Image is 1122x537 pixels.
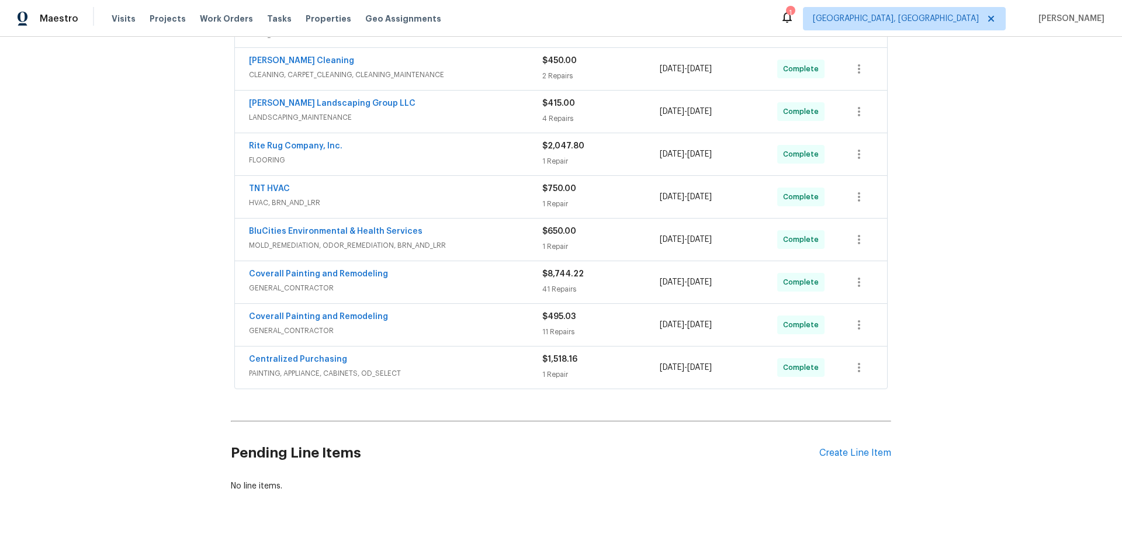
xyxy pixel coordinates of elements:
[660,106,712,117] span: -
[249,197,542,209] span: HVAC, BRN_AND_LRR
[783,319,823,331] span: Complete
[783,234,823,245] span: Complete
[687,150,712,158] span: [DATE]
[112,13,136,25] span: Visits
[660,150,684,158] span: [DATE]
[542,198,660,210] div: 1 Repair
[542,155,660,167] div: 1 Repair
[40,13,78,25] span: Maestro
[660,65,684,73] span: [DATE]
[660,363,684,372] span: [DATE]
[249,69,542,81] span: CLEANING, CARPET_CLEANING, CLEANING_MAINTENANCE
[267,15,292,23] span: Tasks
[542,113,660,124] div: 4 Repairs
[542,241,660,252] div: 1 Repair
[542,185,576,193] span: $750.00
[249,112,542,123] span: LANDSCAPING_MAINTENANCE
[249,142,342,150] a: Rite Rug Company, Inc.
[249,240,542,251] span: MOLD_REMEDIATION, ODOR_REMEDIATION, BRN_AND_LRR
[813,13,979,25] span: [GEOGRAPHIC_DATA], [GEOGRAPHIC_DATA]
[660,191,712,203] span: -
[249,282,542,294] span: GENERAL_CONTRACTOR
[249,355,347,363] a: Centralized Purchasing
[660,276,712,288] span: -
[687,321,712,329] span: [DATE]
[249,57,354,65] a: [PERSON_NAME] Cleaning
[542,326,660,338] div: 11 Repairs
[542,270,584,278] span: $8,744.22
[660,148,712,160] span: -
[542,227,576,235] span: $650.00
[660,362,712,373] span: -
[249,227,423,235] a: BluCities Environmental & Health Services
[687,193,712,201] span: [DATE]
[542,57,577,65] span: $450.00
[687,363,712,372] span: [DATE]
[783,276,823,288] span: Complete
[660,234,712,245] span: -
[687,65,712,73] span: [DATE]
[1034,13,1104,25] span: [PERSON_NAME]
[786,7,794,19] div: 1
[306,13,351,25] span: Properties
[783,191,823,203] span: Complete
[687,108,712,116] span: [DATE]
[249,270,388,278] a: Coverall Painting and Remodeling
[542,283,660,295] div: 41 Repairs
[783,148,823,160] span: Complete
[783,63,823,75] span: Complete
[542,369,660,380] div: 1 Repair
[542,99,575,108] span: $415.00
[200,13,253,25] span: Work Orders
[365,13,441,25] span: Geo Assignments
[660,319,712,331] span: -
[150,13,186,25] span: Projects
[783,362,823,373] span: Complete
[249,99,415,108] a: [PERSON_NAME] Landscaping Group LLC
[231,480,891,492] div: No line items.
[249,154,542,166] span: FLOORING
[542,313,576,321] span: $495.03
[660,63,712,75] span: -
[687,278,712,286] span: [DATE]
[231,426,819,480] h2: Pending Line Items
[660,278,684,286] span: [DATE]
[660,193,684,201] span: [DATE]
[819,448,891,459] div: Create Line Item
[249,368,542,379] span: PAINTING, APPLIANCE, CABINETS, OD_SELECT
[542,70,660,82] div: 2 Repairs
[542,355,577,363] span: $1,518.16
[249,325,542,337] span: GENERAL_CONTRACTOR
[687,235,712,244] span: [DATE]
[660,108,684,116] span: [DATE]
[660,235,684,244] span: [DATE]
[660,321,684,329] span: [DATE]
[249,185,290,193] a: TNT HVAC
[542,142,584,150] span: $2,047.80
[249,313,388,321] a: Coverall Painting and Remodeling
[783,106,823,117] span: Complete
